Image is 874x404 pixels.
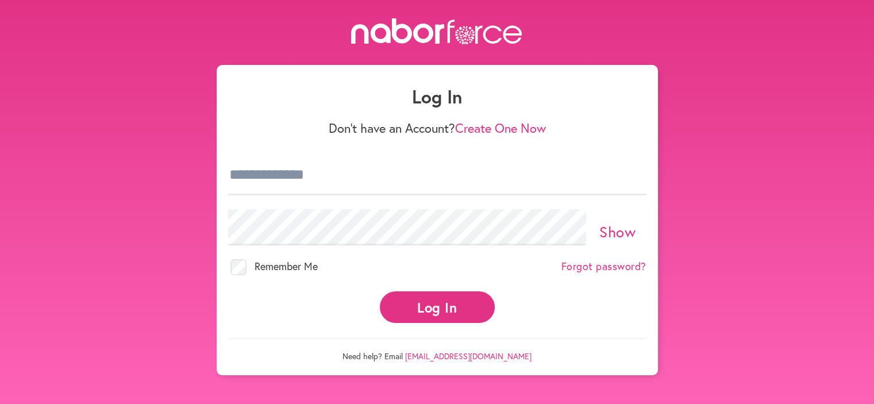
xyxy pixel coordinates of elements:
[380,291,495,323] button: Log In
[455,120,546,136] a: Create One Now
[228,86,646,107] h1: Log In
[228,338,646,361] p: Need help? Email
[599,222,636,241] a: Show
[405,351,532,361] a: [EMAIL_ADDRESS][DOMAIN_NAME]
[561,260,646,273] a: Forgot password?
[228,121,646,136] p: Don't have an Account?
[255,259,318,273] span: Remember Me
